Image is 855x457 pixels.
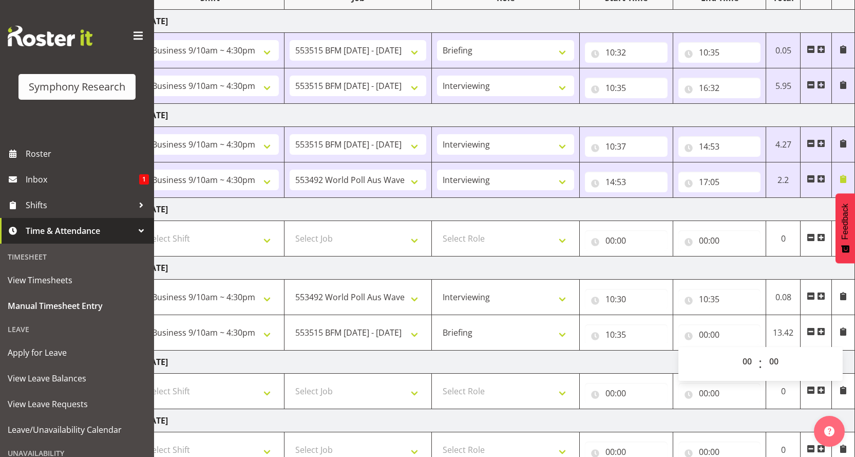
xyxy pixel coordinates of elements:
[585,383,668,404] input: Click to select...
[585,78,668,98] input: Click to select...
[137,10,855,33] td: [DATE]
[585,42,668,63] input: Click to select...
[585,172,668,192] input: Click to select...
[3,365,151,391] a: View Leave Balances
[766,127,801,162] td: 4.27
[3,267,151,293] a: View Timesheets
[678,136,761,157] input: Click to select...
[29,79,125,95] div: Symphony Research
[766,68,801,104] td: 5.95
[766,374,801,409] td: 0
[678,324,761,345] input: Click to select...
[758,351,762,377] span: :
[766,221,801,257] td: 0
[8,422,146,437] span: Leave/Unavailability Calendar
[8,272,146,288] span: View Timesheets
[26,197,134,213] span: Shifts
[26,223,134,239] span: Time & Attendance
[841,204,850,240] span: Feedback
[137,198,855,221] td: [DATE]
[585,289,668,309] input: Click to select...
[678,42,761,63] input: Click to select...
[678,383,761,404] input: Click to select...
[766,33,801,68] td: 0.05
[678,78,761,98] input: Click to select...
[137,104,855,127] td: [DATE]
[26,172,139,187] span: Inbox
[766,315,801,351] td: 13.42
[137,351,855,374] td: [DATE]
[585,136,668,157] input: Click to select...
[8,396,146,412] span: View Leave Requests
[766,280,801,315] td: 0.08
[3,319,151,340] div: Leave
[8,345,146,360] span: Apply for Leave
[139,174,149,185] span: 1
[824,426,834,436] img: help-xxl-2.png
[678,172,761,192] input: Click to select...
[585,230,668,251] input: Click to select...
[137,257,855,280] td: [DATE]
[3,293,151,319] a: Manual Timesheet Entry
[26,146,149,161] span: Roster
[835,193,855,263] button: Feedback - Show survey
[585,324,668,345] input: Click to select...
[766,162,801,198] td: 2.2
[3,391,151,417] a: View Leave Requests
[678,230,761,251] input: Click to select...
[3,340,151,365] a: Apply for Leave
[8,371,146,386] span: View Leave Balances
[8,298,146,314] span: Manual Timesheet Entry
[8,26,92,46] img: Rosterit website logo
[3,246,151,267] div: Timesheet
[137,409,855,432] td: [DATE]
[3,417,151,443] a: Leave/Unavailability Calendar
[678,289,761,309] input: Click to select...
